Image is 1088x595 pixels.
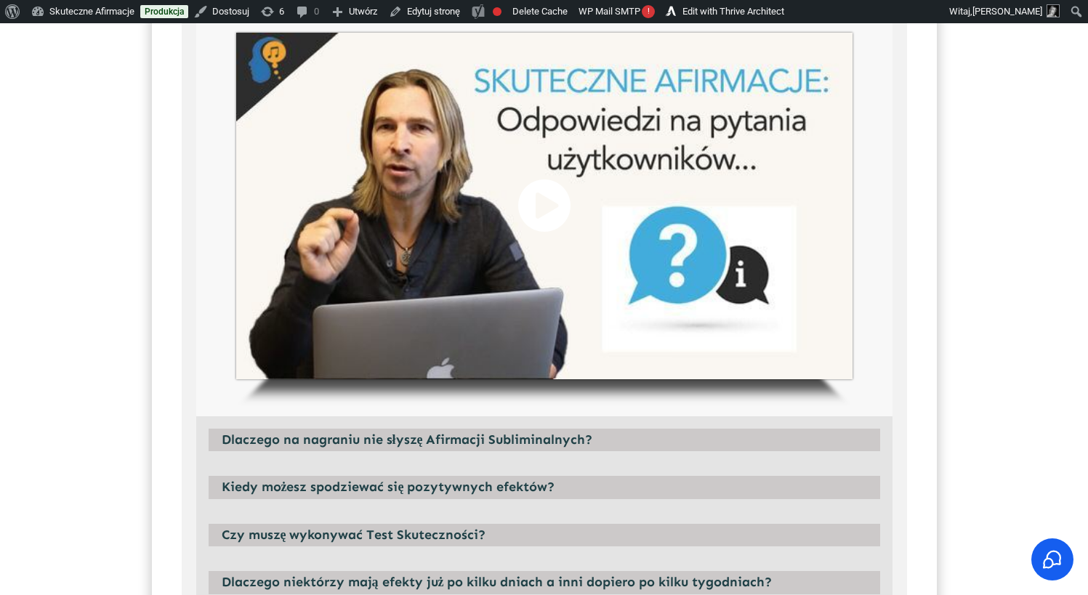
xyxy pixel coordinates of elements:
[222,574,773,590] strong: Dlaczego niektórzy mają efekty już po kilku dniach a inni dopiero po kilku tygodniach?
[222,432,593,448] strong: Dlaczego na nagraniu nie słyszę Afirmacji Subliminalnych?
[140,5,188,18] a: Produkcja
[222,527,486,543] strong: Czy muszę wykonywać Test Skuteczności?
[222,479,555,495] strong: Kiedy możesz spodziewać się pozytywnych efektów?
[972,6,1042,17] span: [PERSON_NAME]
[493,7,501,16] div: Nie ustawiono frazy kluczowej
[642,5,655,18] span: !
